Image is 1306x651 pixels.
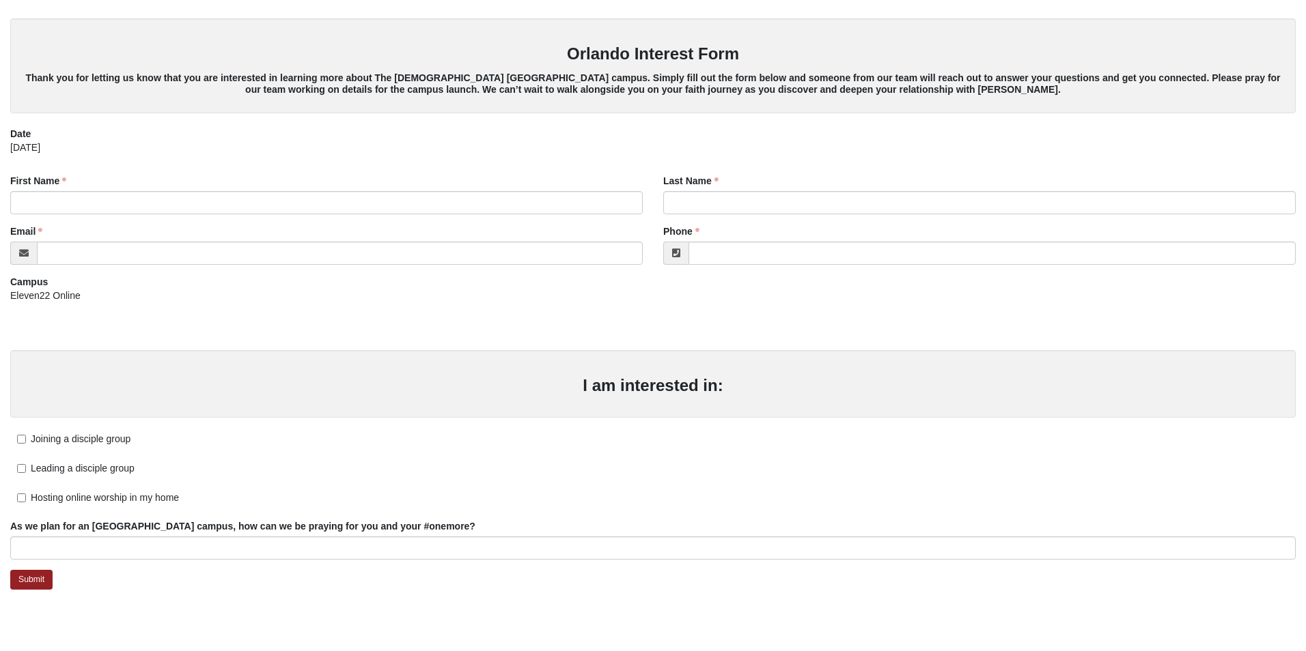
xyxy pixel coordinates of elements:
[10,225,42,238] label: Email
[10,275,48,289] label: Campus
[663,225,699,238] label: Phone
[31,463,135,474] span: Leading a disciple group
[31,492,179,503] span: Hosting online worship in my home
[17,435,26,444] input: Joining a disciple group
[10,127,31,141] label: Date
[17,464,26,473] input: Leading a disciple group
[17,493,26,502] input: Hosting online worship in my home
[10,174,66,188] label: First Name
[31,433,130,444] span: Joining a disciple group
[10,570,53,590] a: Submit
[663,174,719,188] label: Last Name
[24,376,1282,396] h3: I am interested in:
[10,141,1296,164] div: [DATE]
[24,72,1282,96] h5: Thank you for letting us know that you are interested in learning more about The [DEMOGRAPHIC_DAT...
[10,519,475,533] label: As we plan for an [GEOGRAPHIC_DATA] campus, how can we be praying for you and your #onemore?
[10,289,643,312] div: Eleven22 Online
[24,44,1282,64] h3: Orlando Interest Form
